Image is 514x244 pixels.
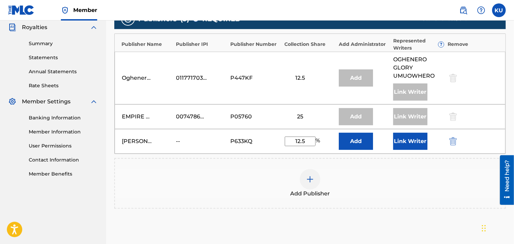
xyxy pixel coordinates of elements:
div: Need help? [8,5,17,36]
div: Publisher Number [230,41,281,48]
div: Help [474,3,488,17]
img: MLC Logo [8,5,35,15]
span: % [316,137,322,146]
img: help [477,6,485,14]
span: Royalties [22,23,47,31]
button: Add [339,133,373,150]
span: ? [193,16,198,22]
div: Remove [448,41,499,48]
a: Public Search [457,3,470,17]
img: add [306,175,314,183]
span: Add Publisher [290,190,330,198]
div: User Menu [492,3,506,17]
div: Represented Writers [393,37,444,52]
img: Member Settings [8,98,16,106]
span: Member Settings [22,98,70,106]
a: Member Benefits [29,170,98,178]
img: Royalties [8,23,16,31]
div: Collection Share [285,41,336,48]
img: search [459,6,467,14]
span: OGHENERO GLORY UMUOWHERO [393,55,444,80]
iframe: Chat Widget [480,211,514,244]
a: Contact Information [29,156,98,164]
img: expand [90,98,98,106]
span: Member [73,6,97,14]
div: Drag [482,218,486,239]
a: User Permissions [29,142,98,150]
a: Statements [29,54,98,61]
a: Rate Sheets [29,82,98,89]
a: Member Information [29,128,98,136]
div: Publisher IPI [176,41,227,48]
button: Link Writer [393,133,427,150]
img: Top Rightsholder [61,6,69,14]
span: ? [438,42,444,47]
div: Add Administrator [339,41,390,48]
img: expand [90,23,98,31]
a: Banking Information [29,114,98,121]
iframe: Resource Center [495,155,514,205]
div: Publisher Name [121,41,172,48]
a: Annual Statements [29,68,98,75]
a: Summary [29,40,98,47]
img: 12a2ab48e56ec057fbd8.svg [449,137,457,145]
